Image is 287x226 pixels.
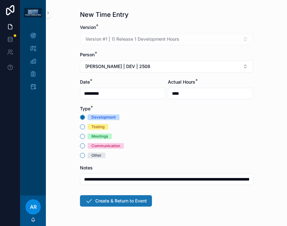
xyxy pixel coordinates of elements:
[168,79,195,85] span: Actual Hours
[91,114,116,120] div: Development
[80,106,90,111] span: Type
[30,203,37,211] span: AR
[24,8,42,17] img: App logo
[85,63,150,70] span: [PERSON_NAME] | DEV | 2508
[80,24,96,30] span: Version
[80,10,129,19] h1: New Time Entry
[91,143,120,149] div: Communication
[80,60,253,72] button: Select Button
[80,195,152,207] button: Create & Return to Event
[80,79,90,85] span: Date
[91,124,104,130] div: Testing
[20,25,46,100] div: scrollable content
[91,134,108,139] div: Meetings
[91,153,102,158] div: Other
[80,52,95,57] span: Person
[80,165,93,170] span: Notes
